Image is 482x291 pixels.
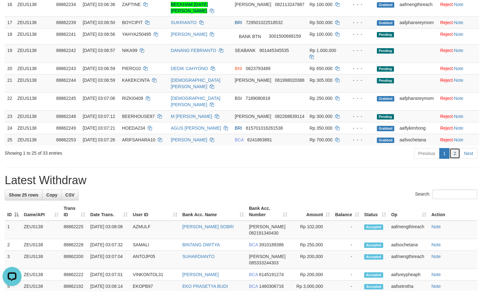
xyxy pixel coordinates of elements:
td: ANTOJP05 [130,251,180,269]
th: Amount: activate to sort column ascending [290,203,333,221]
span: Accepted [364,284,383,289]
span: [PERSON_NAME] [235,2,271,7]
td: · [438,44,479,62]
span: RIZKI0409 [122,96,143,101]
a: Next [460,148,477,159]
a: [PERSON_NAME] SOBRI [182,224,234,229]
a: AGUS [PERSON_NAME] [171,126,221,131]
span: [DATE] 03:07:21 [83,126,115,131]
td: VINKONTOL31 [130,269,180,281]
span: NIKA99 [122,48,137,53]
td: · [438,92,479,110]
span: Copy 085333244303 to clipboard [249,260,278,265]
a: Reject [440,78,453,83]
span: Rp 350.000 [309,126,332,131]
span: Accepted [364,254,383,260]
span: BCA [235,137,244,142]
span: Grabbed [377,96,395,101]
span: [DATE] 03:06:56 [83,32,115,37]
a: [PERSON_NAME] [182,272,219,277]
td: Rp 250,000 [290,239,333,251]
td: Rp 200,000 [290,269,333,281]
span: Accepted [364,242,383,248]
span: 88862245 [56,96,76,101]
span: Copy [46,192,57,197]
a: Note [431,224,441,229]
td: aafphansreymom [397,92,438,110]
span: ZAPTINE [122,2,141,7]
a: Note [431,284,441,289]
td: · [438,74,479,92]
span: Pending [377,32,394,37]
span: [DATE] 03:07:12 [83,114,115,119]
td: ZEUS138 [15,92,54,110]
span: Pending [377,114,394,120]
a: DANANG FEBRIANTO [171,48,216,53]
a: [PERSON_NAME] [171,137,207,142]
a: DEDIK CAHYONO [171,66,208,71]
a: 2 [449,148,460,159]
a: Note [454,20,463,25]
span: 88862239 [56,20,76,25]
span: Copy 615701016261538 to clipboard [246,126,283,131]
th: Trans ID: activate to sort column ascending [61,203,88,221]
span: [DATE] 03:06:36 [83,2,115,7]
a: [DEMOGRAPHIC_DATA][PERSON_NAME] [171,78,220,89]
td: aafsochetana [397,134,438,145]
td: ZEUS138 [15,110,54,122]
a: Note [431,254,441,259]
span: Copy 082268639114 to clipboard [275,114,304,119]
span: Copy 7189080818 to clipboard [245,96,270,101]
span: Copy 3910189386 to clipboard [259,242,284,247]
td: ZEUS138 [21,239,61,251]
a: Note [454,48,463,53]
a: Reject [440,48,453,53]
th: ID: activate to sort column descending [5,203,21,221]
td: aafmengthireach [389,221,429,239]
span: Accepted [364,224,383,230]
td: aafsreypheaph [389,269,429,281]
td: - [333,239,362,251]
span: BCA [249,284,258,289]
span: Grabbed [377,126,395,131]
span: CSV [65,192,74,197]
span: Rp 700.000 [309,137,332,142]
td: Rp 200,000 [290,251,333,269]
div: - - - [348,95,372,101]
span: Grabbed [377,138,395,143]
span: PIERO10 [122,66,141,71]
span: Rp 305.000 [309,78,332,83]
span: BRI [235,20,242,25]
a: Note [454,114,463,119]
a: CSV [61,190,79,200]
span: Accepted [364,272,383,278]
span: [PERSON_NAME] [249,254,285,259]
label: Search: [415,190,477,199]
a: Reject [440,114,453,119]
a: [PERSON_NAME] [171,32,207,37]
th: Date Trans.: activate to sort column ascending [88,203,130,221]
td: · [438,134,479,145]
span: Rp 650.000 [309,66,332,71]
a: Note [454,96,463,101]
span: YAHYA250495 [122,32,151,37]
span: [DATE] 03:07:26 [83,137,115,142]
div: - - - [348,65,372,72]
span: Grabbed [377,20,395,26]
span: Copy 6145191274 to clipboard [259,272,284,277]
td: aaflykimhong [397,122,438,134]
td: · [438,28,479,44]
a: Reject [440,126,453,131]
span: Rp 300.000 [309,114,332,119]
td: [DATE] 03:07:04 [88,251,130,269]
span: 88862249 [56,126,76,131]
div: - - - [348,19,372,26]
td: 1 [5,221,21,239]
span: Pending [377,78,394,83]
span: Show 25 rows [9,192,38,197]
div: - - - [348,113,372,120]
td: 88862222 [61,269,88,281]
a: Show 25 rows [5,190,42,200]
td: [DATE] 03:07:32 [88,239,130,251]
span: BSI [235,96,242,101]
